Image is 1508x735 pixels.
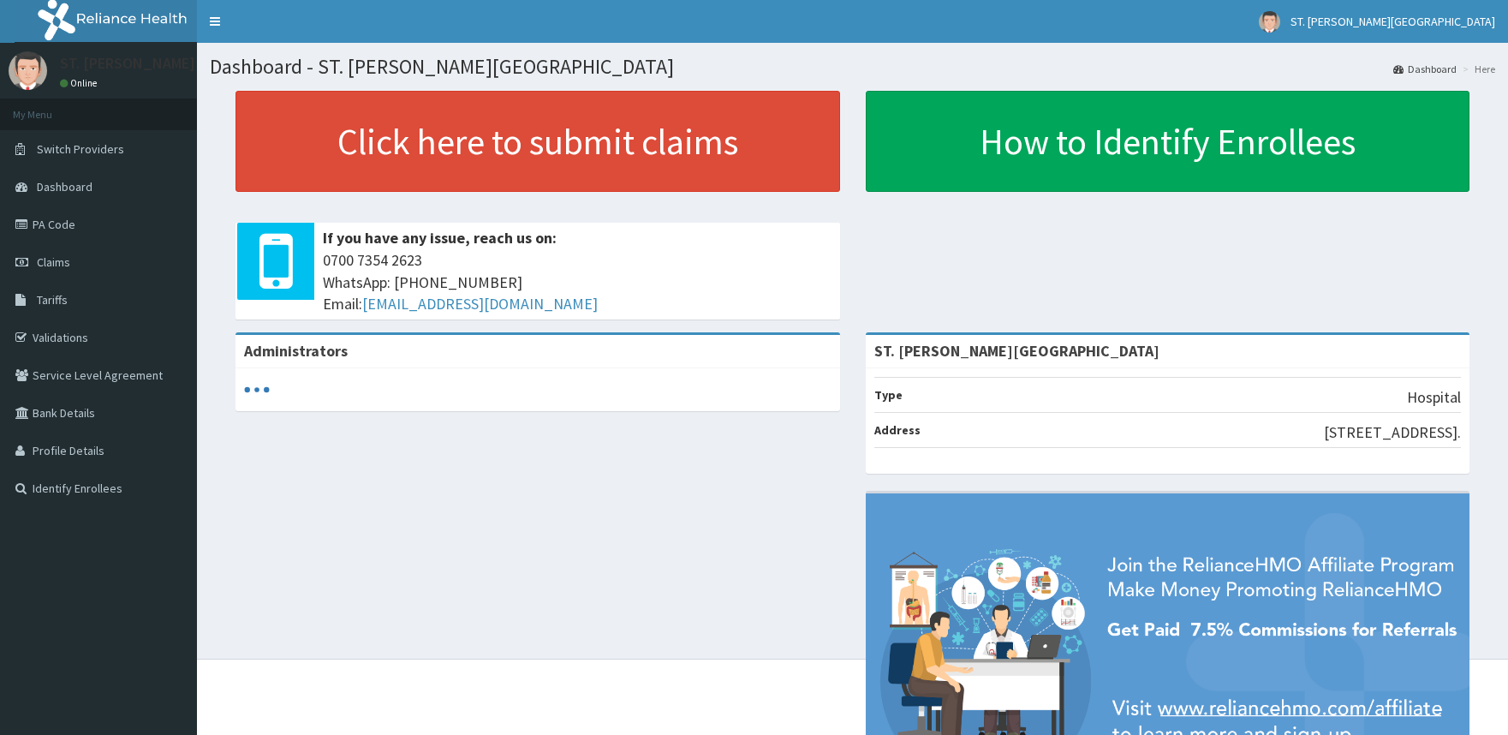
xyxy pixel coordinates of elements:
a: Online [60,77,101,89]
img: User Image [1259,11,1280,33]
a: Click here to submit claims [235,91,840,192]
span: Dashboard [37,179,92,194]
b: Address [874,422,921,438]
svg: audio-loading [244,377,270,403]
a: How to Identify Enrollees [866,91,1470,192]
span: Switch Providers [37,141,124,157]
b: If you have any issue, reach us on: [323,228,557,248]
img: User Image [9,51,47,90]
strong: ST. [PERSON_NAME][GEOGRAPHIC_DATA] [874,341,1159,361]
span: Claims [37,254,70,270]
a: Dashboard [1393,62,1457,76]
p: [STREET_ADDRESS]. [1324,421,1461,444]
span: Tariffs [37,292,68,308]
p: ST. [PERSON_NAME][GEOGRAPHIC_DATA] [60,56,337,71]
h1: Dashboard - ST. [PERSON_NAME][GEOGRAPHIC_DATA] [210,56,1495,78]
li: Here [1458,62,1495,76]
b: Type [874,387,903,403]
span: ST. [PERSON_NAME][GEOGRAPHIC_DATA] [1290,14,1495,29]
b: Administrators [244,341,348,361]
p: Hospital [1407,386,1461,409]
span: 0700 7354 2623 WhatsApp: [PHONE_NUMBER] Email: [323,249,831,315]
a: [EMAIL_ADDRESS][DOMAIN_NAME] [362,294,598,314]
